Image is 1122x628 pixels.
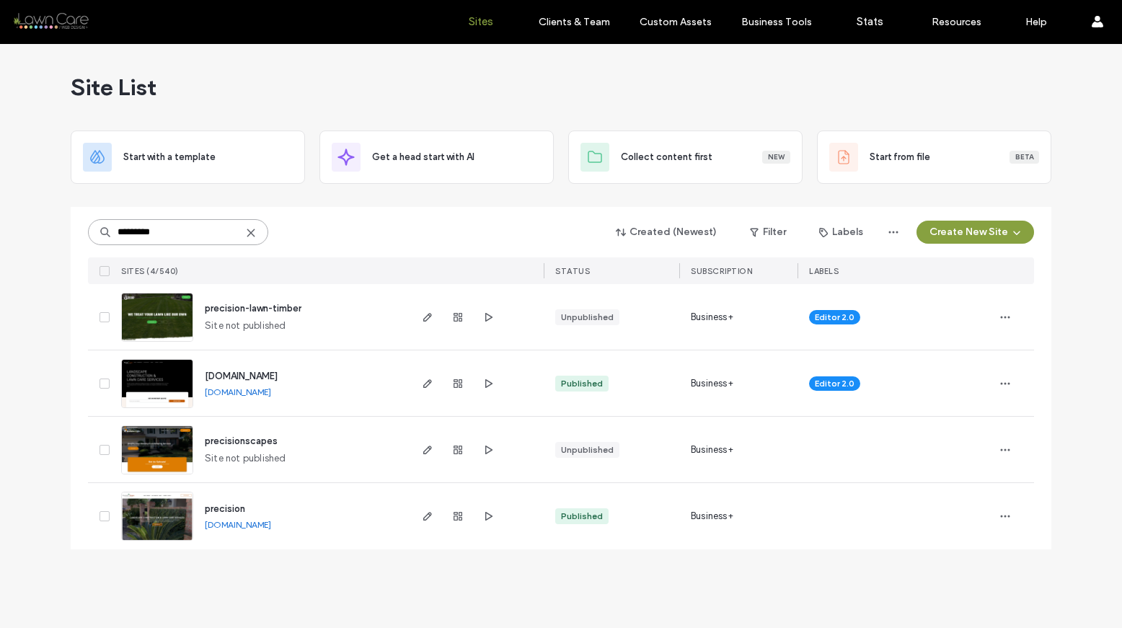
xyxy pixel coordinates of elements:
div: Collect content firstNew [568,131,803,184]
div: Start from fileBeta [817,131,1051,184]
span: Get a head start with AI [372,150,474,164]
a: [DOMAIN_NAME] [205,371,278,381]
span: Start with a template [123,150,216,164]
a: precision [205,503,245,514]
a: [DOMAIN_NAME] [205,519,271,530]
span: Editor 2.0 [815,311,854,324]
span: Site List [71,73,156,102]
div: Start with a template [71,131,305,184]
div: Unpublished [561,311,614,324]
a: precision-lawn-timber [205,303,301,314]
span: Business+ [691,443,733,457]
div: Published [561,510,603,523]
span: Site not published [205,319,286,333]
span: SITES (4/540) [121,266,179,276]
span: Business+ [691,376,733,391]
div: Beta [1010,151,1039,164]
button: Labels [806,221,876,244]
label: Sites [469,15,493,28]
label: Stats [857,15,883,28]
div: Get a head start with AI [319,131,554,184]
span: Business+ [691,310,733,324]
span: Editor 2.0 [815,377,854,390]
div: New [762,151,790,164]
span: Collect content first [621,150,712,164]
span: Help [33,10,63,23]
div: Unpublished [561,443,614,456]
button: Filter [736,221,800,244]
label: Custom Assets [640,16,712,28]
span: Business+ [691,509,733,523]
a: precisionscapes [205,435,278,446]
span: SUBSCRIPTION [691,266,752,276]
span: LABELS [809,266,839,276]
label: Resources [932,16,981,28]
div: Published [561,377,603,390]
button: Create New Site [916,221,1034,244]
span: STATUS [555,266,590,276]
a: [DOMAIN_NAME] [205,386,271,397]
label: Help [1025,16,1047,28]
span: Start from file [870,150,930,164]
label: Business Tools [741,16,812,28]
button: Created (Newest) [604,221,730,244]
span: Site not published [205,451,286,466]
label: Clients & Team [539,16,610,28]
